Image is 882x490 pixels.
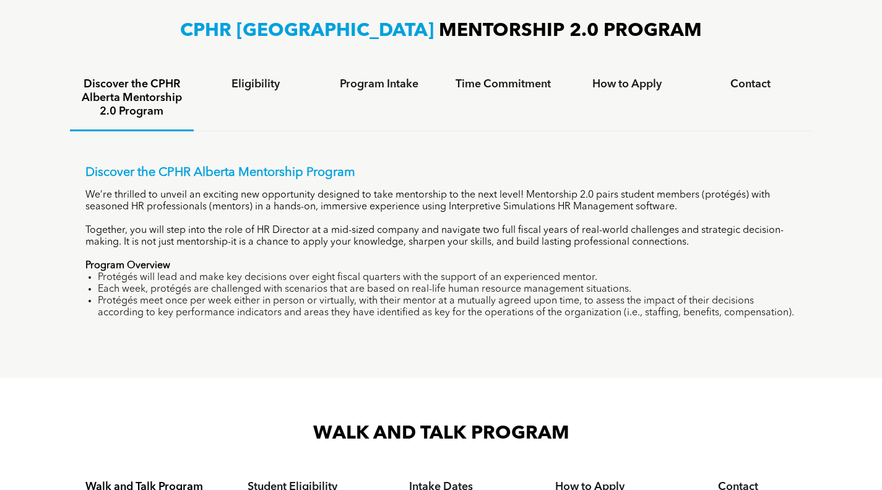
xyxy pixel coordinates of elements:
li: Protégés meet once per week either in person or virtually, with their mentor at a mutually agreed... [98,295,797,319]
span: CPHR [GEOGRAPHIC_DATA] [180,22,434,40]
h4: Contact [700,77,802,91]
h4: Discover the CPHR Alberta Mentorship 2.0 Program [81,77,183,118]
p: We’re thrilled to unveil an exciting new opportunity designed to take mentorship to the next leve... [85,190,797,213]
p: Discover the CPHR Alberta Mentorship Program [85,165,797,180]
span: WALK AND TALK PROGRAM [313,424,569,443]
strong: Program Overview [85,261,170,271]
span: MENTORSHIP 2.0 PROGRAM [439,22,702,40]
h4: Program Intake [329,77,430,91]
h4: Eligibility [205,77,306,91]
li: Each week, protégés are challenged with scenarios that are based on real-life human resource mana... [98,284,797,295]
h4: How to Apply [576,77,678,91]
h4: Time Commitment [452,77,554,91]
li: Protégés will lead and make key decisions over eight fiscal quarters with the support of an exper... [98,272,797,284]
p: Together, you will step into the role of HR Director at a mid-sized company and navigate two full... [85,225,797,248]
